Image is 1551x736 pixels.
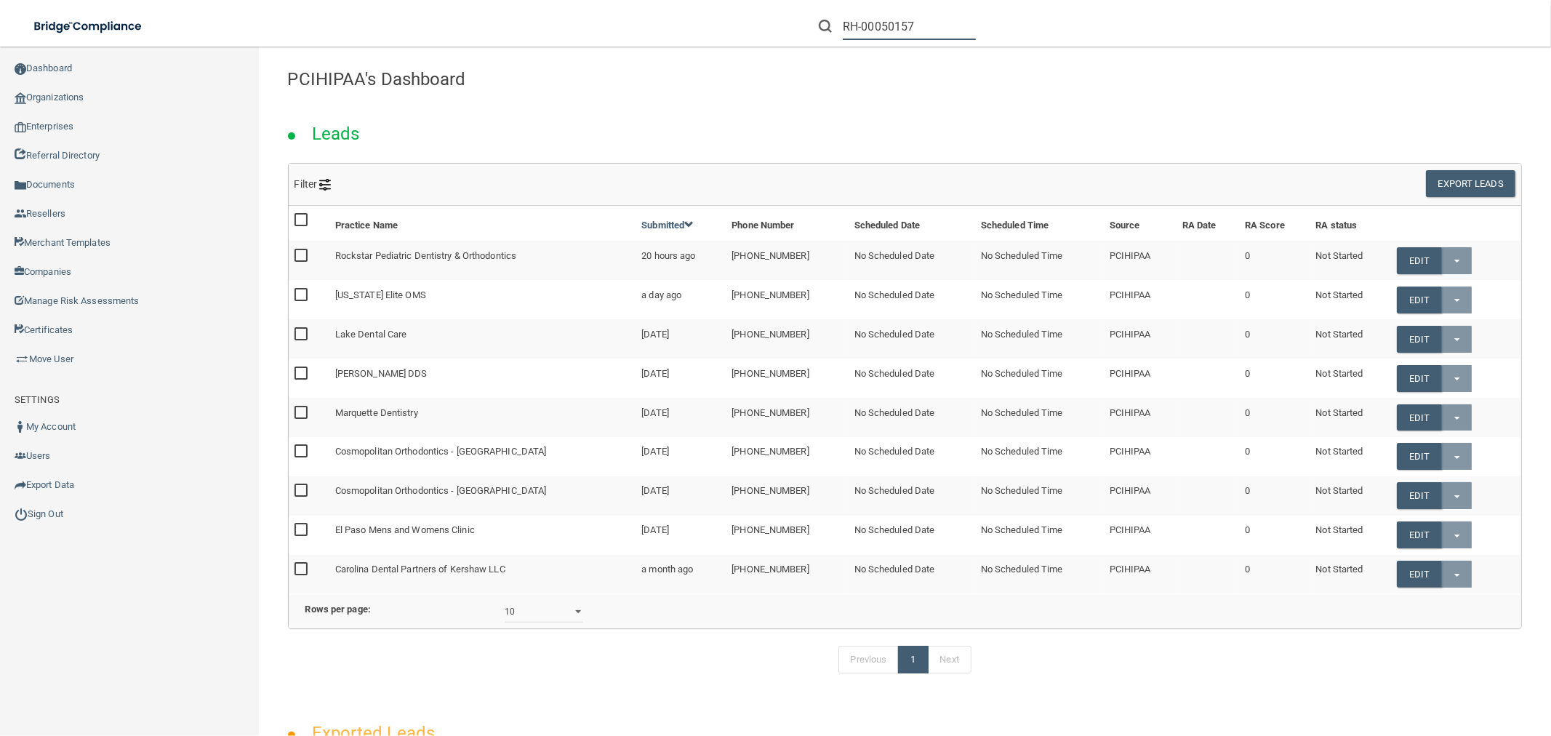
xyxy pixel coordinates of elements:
img: icon-filter@2x.21656d0b.png [319,179,331,191]
button: Export Leads [1426,170,1515,197]
td: 0 [1239,241,1310,280]
th: Practice Name [329,206,636,241]
th: RA status [1310,206,1392,241]
td: Lake Dental Care [329,319,636,359]
td: Cosmopolitan Orthodontics - [GEOGRAPHIC_DATA] [329,437,636,476]
a: Edit [1397,247,1441,274]
th: RA Score [1239,206,1310,241]
img: ic_reseller.de258add.png [15,208,26,220]
a: Edit [1397,365,1441,392]
th: Scheduled Time [975,206,1104,241]
img: ic_dashboard_dark.d01f4a41.png [15,63,26,75]
td: Not Started [1310,359,1392,398]
img: bridge_compliance_login_screen.278c3ca4.svg [22,12,156,41]
a: Next [928,646,971,673]
td: PCIHIPAA [1104,359,1177,398]
label: SETTINGS [15,391,60,409]
img: ic-search.3b580494.png [819,20,832,33]
td: No Scheduled Date [849,476,975,516]
td: a month ago [636,555,726,593]
a: Edit [1397,443,1441,470]
th: Scheduled Date [849,206,975,241]
a: 1 [898,646,928,673]
td: No Scheduled Time [975,555,1104,593]
td: Not Started [1310,319,1392,359]
td: 0 [1239,398,1310,437]
b: Rows per page: [305,604,371,615]
td: PCIHIPAA [1104,555,1177,593]
td: 20 hours ago [636,241,726,280]
td: [DATE] [636,516,726,555]
td: 0 [1239,437,1310,476]
td: PCIHIPAA [1104,319,1177,359]
td: 0 [1239,319,1310,359]
td: Not Started [1310,476,1392,516]
td: [PHONE_NUMBER] [726,359,848,398]
span: Filter [294,178,332,190]
img: ic_power_dark.7ecde6b1.png [15,508,28,521]
td: No Scheduled Date [849,241,975,280]
img: organization-icon.f8decf85.png [15,92,26,104]
td: Not Started [1310,516,1392,555]
a: Edit [1397,287,1441,313]
td: [PHONE_NUMBER] [726,476,848,516]
img: icon-documents.8dae5593.png [15,180,26,191]
td: PCIHIPAA [1104,476,1177,516]
td: 0 [1239,359,1310,398]
td: PCIHIPAA [1104,280,1177,319]
h2: Leads [297,113,374,154]
td: PCIHIPAA [1104,437,1177,476]
img: briefcase.64adab9b.png [15,352,29,367]
td: [DATE] [636,359,726,398]
td: No Scheduled Time [975,241,1104,280]
td: [DATE] [636,437,726,476]
td: Not Started [1310,398,1392,437]
td: No Scheduled Time [975,359,1104,398]
a: Edit [1397,482,1441,509]
td: [PHONE_NUMBER] [726,241,848,280]
td: 0 [1239,516,1310,555]
td: No Scheduled Date [849,437,975,476]
a: Edit [1397,561,1441,588]
td: No Scheduled Date [849,280,975,319]
td: [US_STATE] Elite OMS [329,280,636,319]
td: [PHONE_NUMBER] [726,555,848,593]
td: No Scheduled Time [975,319,1104,359]
td: Marquette Dentistry [329,398,636,437]
img: ic_user_dark.df1a06c3.png [15,421,26,433]
td: PCIHIPAA [1104,516,1177,555]
td: No Scheduled Time [975,437,1104,476]
td: 0 [1239,476,1310,516]
a: Submitted [641,220,694,231]
td: [PHONE_NUMBER] [726,319,848,359]
td: Cosmopolitan Orthodontics - [GEOGRAPHIC_DATA] [329,476,636,516]
h4: PCIHIPAA's Dashboard [288,70,1523,89]
img: enterprise.0d942306.png [15,122,26,132]
td: PCIHIPAA [1104,241,1177,280]
td: No Scheduled Time [975,280,1104,319]
th: RA Date [1177,206,1239,241]
td: 0 [1239,280,1310,319]
td: No Scheduled Date [849,555,975,593]
td: [DATE] [636,398,726,437]
td: [PHONE_NUMBER] [726,516,848,555]
th: Phone Number [726,206,848,241]
td: PCIHIPAA [1104,398,1177,437]
td: Not Started [1310,241,1392,280]
a: Edit [1397,404,1441,431]
td: No Scheduled Time [975,516,1104,555]
input: Search [843,13,976,40]
td: Rockstar Pediatric Dentistry & Orthodontics [329,241,636,280]
td: No Scheduled Date [849,516,975,555]
td: No Scheduled Time [975,398,1104,437]
img: icon-users.e205127d.png [15,450,26,462]
td: Not Started [1310,280,1392,319]
td: [DATE] [636,319,726,359]
a: Edit [1397,521,1441,548]
td: a day ago [636,280,726,319]
img: icon-export.b9366987.png [15,479,26,491]
td: Not Started [1310,555,1392,593]
td: [PERSON_NAME] DDS [329,359,636,398]
td: [DATE] [636,476,726,516]
td: [PHONE_NUMBER] [726,280,848,319]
